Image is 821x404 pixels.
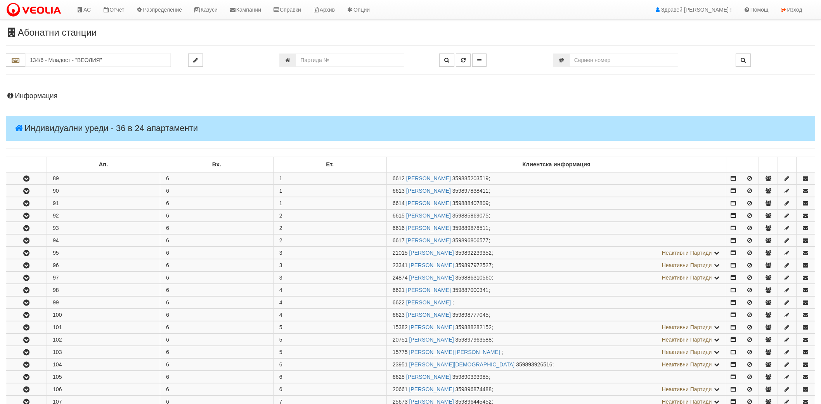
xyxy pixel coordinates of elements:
[279,361,282,368] span: 6
[279,324,282,330] span: 5
[393,275,408,281] span: Партида №
[279,374,282,380] span: 6
[47,359,160,371] td: 104
[6,157,47,173] td: : No sort applied, sorting is disabled
[409,262,454,268] a: [PERSON_NAME]
[279,200,282,206] span: 1
[662,386,712,392] span: Неактивни Партиди
[160,222,273,234] td: 6
[409,275,454,281] a: [PERSON_NAME]
[452,188,488,194] span: 359897838411
[47,272,160,284] td: 97
[386,185,726,197] td: ;
[393,361,408,368] span: Партида №
[386,297,726,309] td: ;
[393,374,405,380] span: Партида №
[160,371,273,383] td: 6
[160,309,273,321] td: 6
[160,359,273,371] td: 6
[47,284,160,296] td: 98
[452,287,488,293] span: 359887000341
[456,275,492,281] span: 359886310560
[326,161,334,167] b: Ет.
[160,346,273,358] td: 6
[160,197,273,209] td: 6
[456,250,492,256] span: 359892239352
[409,250,454,256] a: [PERSON_NAME]
[279,250,282,256] span: 3
[47,321,160,333] td: 101
[47,185,160,197] td: 90
[47,383,160,395] td: 106
[386,346,726,358] td: ;
[393,262,408,268] span: Партида №
[386,383,726,395] td: ;
[279,287,282,293] span: 4
[386,371,726,383] td: ;
[409,349,500,355] a: [PERSON_NAME] [PERSON_NAME]
[796,157,815,173] td: : No sort applied, sorting is disabled
[47,259,160,271] td: 96
[160,334,273,346] td: 6
[160,383,273,395] td: 6
[386,284,726,296] td: ;
[6,92,815,100] h4: Информация
[452,175,488,181] span: 359885203519
[759,157,778,173] td: : No sort applied, sorting is disabled
[99,161,108,167] b: Ап.
[386,210,726,222] td: ;
[160,297,273,309] td: 6
[47,235,160,247] td: 94
[452,200,488,206] span: 359888407809
[279,225,282,231] span: 2
[406,374,451,380] a: [PERSON_NAME]
[393,312,405,318] span: Партида №
[662,361,712,368] span: Неактивни Партиди
[393,200,405,206] span: Партида №
[47,157,160,173] td: Ап.: No sort applied, sorting is disabled
[393,250,408,256] span: Партида №
[409,337,454,343] a: [PERSON_NAME]
[393,175,405,181] span: Партида №
[406,312,451,318] a: [PERSON_NAME]
[406,212,451,219] a: [PERSON_NAME]
[406,287,451,293] a: [PERSON_NAME]
[279,188,282,194] span: 1
[279,349,282,355] span: 5
[409,361,514,368] a: [PERSON_NAME][DEMOGRAPHIC_DATA]
[740,157,759,173] td: : No sort applied, sorting is disabled
[406,299,451,306] a: [PERSON_NAME]
[160,172,273,185] td: 6
[409,386,454,392] a: [PERSON_NAME]
[160,247,273,259] td: 6
[160,185,273,197] td: 6
[452,312,488,318] span: 359898777045
[406,200,451,206] a: [PERSON_NAME]
[406,237,451,243] a: [PERSON_NAME]
[393,386,408,392] span: Партида №
[393,188,405,194] span: Партида №
[452,374,488,380] span: 359890393985
[160,259,273,271] td: 6
[160,321,273,333] td: 6
[386,172,726,185] td: ;
[406,225,451,231] a: [PERSON_NAME]
[273,157,386,173] td: Ет.: No sort applied, sorting is disabled
[393,349,408,355] span: Партида №
[47,247,160,259] td: 95
[393,212,405,219] span: Партида №
[279,386,282,392] span: 6
[452,237,488,243] span: 359896806577
[393,225,405,231] span: Партида №
[778,157,796,173] td: : No sort applied, sorting is disabled
[6,116,815,141] h4: Индивидуални уреди - 36 в 24 апартаменти
[522,161,590,167] b: Клиентска информация
[570,54,678,67] input: Сериен номер
[662,262,712,268] span: Неактивни Партиди
[386,157,726,173] td: Клиентска информация: No sort applied, sorting is disabled
[212,161,221,167] b: Вх.
[386,197,726,209] td: ;
[47,210,160,222] td: 92
[279,337,282,343] span: 5
[406,175,451,181] a: [PERSON_NAME]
